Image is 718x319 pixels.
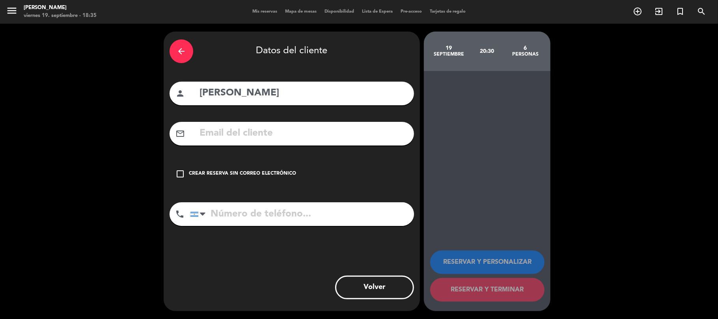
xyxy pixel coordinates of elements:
[697,7,706,16] i: search
[6,5,18,19] button: menu
[430,250,545,274] button: RESERVAR Y PERSONALIZAR
[190,203,209,226] div: Argentina: +54
[654,7,664,16] i: exit_to_app
[675,7,685,16] i: turned_in_not
[335,276,414,299] button: Volver
[358,9,397,14] span: Lista de Espera
[506,45,545,51] div: 6
[175,89,185,98] i: person
[199,85,408,101] input: Nombre del cliente
[397,9,426,14] span: Pre-acceso
[170,37,414,65] div: Datos del cliente
[24,12,97,20] div: viernes 19. septiembre - 18:35
[175,169,185,179] i: check_box_outline_blank
[248,9,281,14] span: Mis reservas
[24,4,97,12] div: [PERSON_NAME]
[321,9,358,14] span: Disponibilidad
[430,45,468,51] div: 19
[633,7,642,16] i: add_circle_outline
[430,278,545,302] button: RESERVAR Y TERMINAR
[175,129,185,138] i: mail_outline
[175,209,185,219] i: phone
[281,9,321,14] span: Mapa de mesas
[189,170,296,178] div: Crear reserva sin correo electrónico
[177,47,186,56] i: arrow_back
[430,51,468,58] div: septiembre
[190,202,414,226] input: Número de teléfono...
[6,5,18,17] i: menu
[199,125,408,142] input: Email del cliente
[506,51,545,58] div: personas
[468,37,506,65] div: 20:30
[426,9,470,14] span: Tarjetas de regalo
